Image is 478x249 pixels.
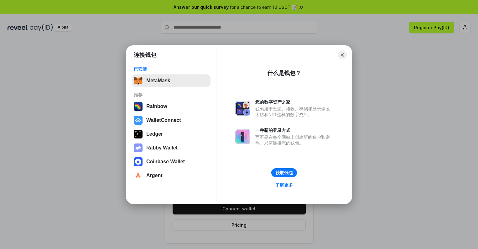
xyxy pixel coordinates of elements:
div: Rainbow [146,104,167,109]
img: svg+xml,%3Csvg%20width%3D%22120%22%20height%3D%22120%22%20viewBox%3D%220%200%20120%20120%22%20fil... [134,102,143,111]
div: Ledger [146,131,163,137]
img: svg+xml,%3Csvg%20xmlns%3D%22http%3A%2F%2Fwww.w3.org%2F2000%2Fsvg%22%20fill%3D%22none%22%20viewBox... [235,101,250,116]
div: 获取钱包 [275,170,293,176]
button: MetaMask [132,74,210,87]
div: 推荐 [134,92,209,98]
img: svg+xml,%3Csvg%20xmlns%3D%22http%3A%2F%2Fwww.w3.org%2F2000%2Fsvg%22%20fill%3D%22none%22%20viewBox... [134,143,143,152]
button: Ledger [132,128,210,140]
div: Rabby Wallet [146,145,178,151]
button: Coinbase Wallet [132,155,210,168]
div: 您的数字资产之家 [255,99,333,105]
div: 钱包用于发送、接收、存储和显示像以太坊和NFT这样的数字资产。 [255,106,333,117]
div: Coinbase Wallet [146,159,185,165]
div: 了解更多 [275,182,293,188]
div: 而不是在每个网站上创建新的账户和密码，只需连接您的钱包。 [255,134,333,146]
img: svg+xml,%3Csvg%20width%3D%2228%22%20height%3D%2228%22%20viewBox%3D%220%200%2028%2028%22%20fill%3D... [134,116,143,125]
div: 一种新的登录方式 [255,127,333,133]
div: MetaMask [146,78,170,84]
button: WalletConnect [132,114,210,127]
div: WalletConnect [146,117,181,123]
div: Argent [146,173,163,178]
img: svg+xml,%3Csvg%20xmlns%3D%22http%3A%2F%2Fwww.w3.org%2F2000%2Fsvg%22%20width%3D%2228%22%20height%3... [134,130,143,138]
img: svg+xml,%3Csvg%20width%3D%2228%22%20height%3D%2228%22%20viewBox%3D%220%200%2028%2028%22%20fill%3D... [134,171,143,180]
button: Close [338,51,347,59]
div: 什么是钱包？ [267,69,301,77]
a: 了解更多 [272,181,297,189]
button: Argent [132,169,210,182]
button: Rainbow [132,100,210,113]
button: 获取钱包 [271,168,297,177]
img: svg+xml,%3Csvg%20xmlns%3D%22http%3A%2F%2Fwww.w3.org%2F2000%2Fsvg%22%20fill%3D%22none%22%20viewBox... [235,129,250,144]
button: Rabby Wallet [132,142,210,154]
div: 已安装 [134,66,209,72]
h1: 连接钱包 [134,51,156,59]
img: svg+xml,%3Csvg%20width%3D%2228%22%20height%3D%2228%22%20viewBox%3D%220%200%2028%2028%22%20fill%3D... [134,157,143,166]
img: svg+xml,%3Csvg%20fill%3D%22none%22%20height%3D%2233%22%20viewBox%3D%220%200%2035%2033%22%20width%... [134,76,143,85]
